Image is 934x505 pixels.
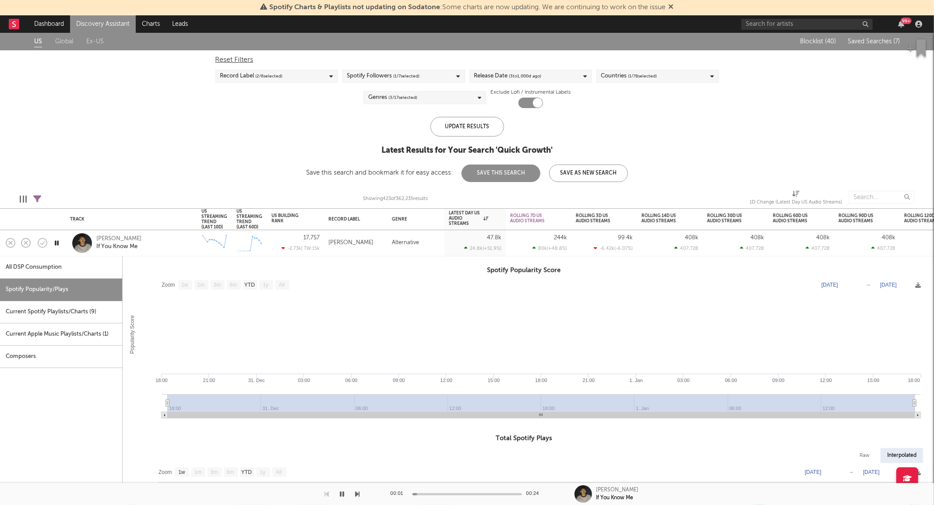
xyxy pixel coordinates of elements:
[328,217,370,222] div: Record Label
[368,92,417,103] div: Genres
[488,378,500,383] text: 15:00
[839,213,882,224] div: Rolling 90D US Audio Streams
[898,21,904,28] button: 99+
[871,245,895,251] div: 407,728
[430,117,504,137] div: Update Results
[535,378,547,383] text: 18:00
[594,245,633,251] div: -6.42k ( -6.07 % )
[630,378,643,383] text: 1. Jan
[271,213,307,224] div: US Building Rank
[363,194,428,204] div: Showing 423 of 362,235 results
[863,469,880,475] text: [DATE]
[347,71,420,81] div: Spotify Followers
[96,235,141,243] div: [PERSON_NAME]
[685,235,698,241] div: 408k
[510,213,554,224] div: Rolling 7D US Audio Streams
[820,378,832,383] text: 12:00
[194,469,202,475] text: 1m
[256,71,283,81] span: ( 2 / 6 selected)
[848,39,900,45] span: Saved Searches
[123,265,925,276] h3: Spotify Popularity Score
[271,245,320,251] div: -2.73k | TW: 15k
[750,197,842,208] div: 1D Change (Latest Day US Audio Streams)
[270,4,441,11] span: Spotify Charts & Playlists not updating on Sodatone
[849,191,914,204] input: Search...
[388,230,444,256] div: Alternative
[203,378,215,383] text: 21:00
[276,469,282,475] text: All
[816,235,830,241] div: 408k
[908,378,920,383] text: 18:00
[806,245,830,251] div: 407,728
[853,448,876,463] div: Raw
[805,469,821,475] text: [DATE]
[263,282,268,288] text: 1y
[674,245,698,251] div: 407,728
[393,378,405,383] text: 09:00
[526,489,544,499] div: 00:24
[159,469,172,475] text: Zoom
[707,213,751,224] div: Rolling 30D US Audio Streams
[821,282,838,288] text: [DATE]
[236,209,262,230] div: US Streaming Trend (last 60d)
[34,36,42,47] a: US
[750,186,842,212] div: 1D Change (Latest Day US Audio Streams)
[211,469,218,475] text: 3m
[596,486,639,494] div: [PERSON_NAME]
[751,235,764,241] div: 408k
[849,469,854,475] text: →
[669,4,674,11] span: Dismiss
[474,71,542,81] div: Release Date
[740,245,764,251] div: 407,728
[181,282,188,288] text: 1w
[641,213,685,224] div: Rolling 14D US Audio Streams
[893,39,900,45] span: ( 7 )
[162,282,175,288] text: Zoom
[55,36,73,47] a: Global
[509,71,542,81] span: ( 3 to 1,000 d ago)
[549,165,628,182] button: Save As New Search
[464,245,501,251] div: 24.8k ( +51.9 % )
[260,469,265,475] text: 1y
[129,315,135,354] text: Popularity Score
[136,15,166,33] a: Charts
[155,378,168,383] text: 18:00
[214,282,221,288] text: 3m
[33,186,41,212] div: Filters(2 filters active)
[96,243,137,251] a: If You Know Me
[86,36,104,47] a: Ex-US
[867,378,880,383] text: 15:00
[298,378,310,383] text: 03:00
[462,165,540,182] button: Save This Search
[449,210,488,226] div: Latest Day US Audio Streams
[28,15,70,33] a: Dashboard
[677,378,690,383] text: 03:00
[845,38,900,45] button: Saved Searches (7)
[596,494,634,502] div: If You Know Me
[391,489,408,499] div: 00:01
[800,39,836,45] span: Blocklist
[306,145,628,156] div: Latest Results for Your Search ' Quick Growth '
[618,235,633,241] div: 99.4k
[201,209,227,230] div: US Streaming Trend (last 10d)
[70,217,188,222] div: Track
[363,186,428,212] div: Showing 423 of 362,235 results
[583,378,595,383] text: 21:00
[70,15,136,33] a: Discovery Assistant
[248,378,265,383] text: 31. Dec
[241,469,252,475] text: YTD
[741,19,873,30] input: Search for artists
[328,238,374,248] div: [PERSON_NAME]
[388,92,417,103] span: ( 3 / 17 selected)
[303,235,320,241] div: 17,757
[554,235,567,241] div: 244k
[197,282,205,288] text: 1m
[345,378,358,383] text: 06:00
[166,15,194,33] a: Leads
[392,217,436,222] div: Genre
[773,213,817,224] div: Rolling 60D US Audio Streams
[866,282,871,288] text: →
[881,448,923,463] div: Interpolated
[532,245,567,251] div: 80k ( +48.8 % )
